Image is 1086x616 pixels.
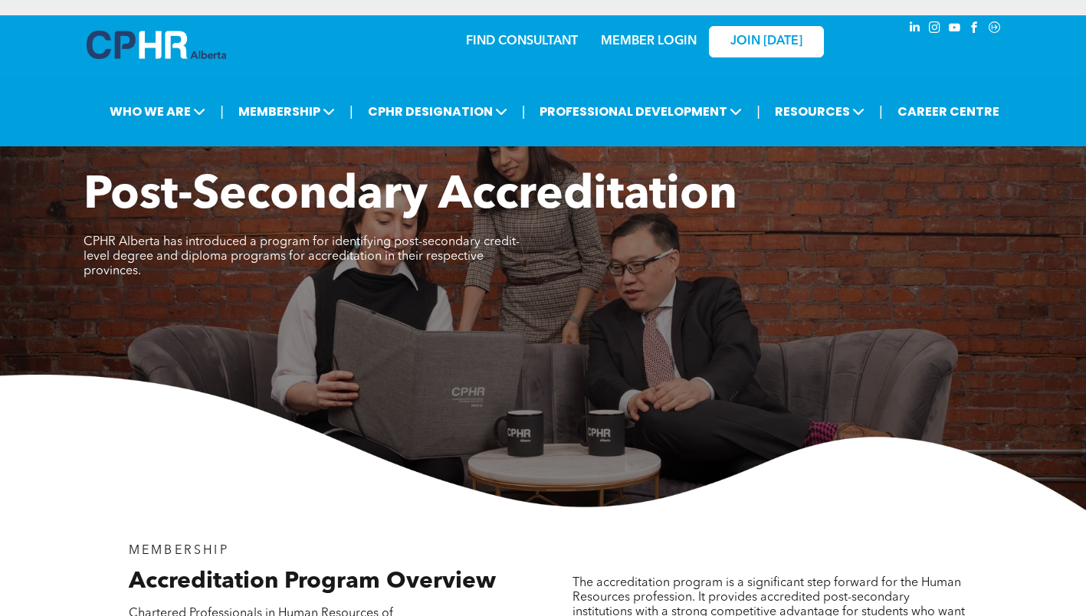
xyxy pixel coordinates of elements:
span: RESOURCES [770,97,869,126]
span: CPHR Alberta has introduced a program for identifying post-secondary credit-level degree and dipl... [84,236,520,277]
span: JOIN [DATE] [730,34,802,49]
a: instagram [927,19,943,40]
li: | [220,96,224,127]
span: Accreditation Program Overview [129,570,496,593]
li: | [522,96,526,127]
a: MEMBER LOGIN [601,35,697,48]
img: A blue and white logo for cp alberta [87,31,226,59]
span: WHO WE ARE [105,97,210,126]
a: Social network [986,19,1003,40]
span: PROFESSIONAL DEVELOPMENT [535,97,746,126]
span: MEMBERSHIP [129,545,229,557]
a: youtube [947,19,963,40]
a: FIND CONSULTANT [466,35,578,48]
a: JOIN [DATE] [709,26,824,57]
li: | [879,96,883,127]
li: | [756,96,760,127]
a: linkedin [907,19,924,40]
a: CAREER CENTRE [893,97,1004,126]
li: | [349,96,353,127]
span: MEMBERSHIP [234,97,340,126]
a: facebook [966,19,983,40]
span: CPHR DESIGNATION [363,97,512,126]
span: Post-Secondary Accreditation [84,173,737,219]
